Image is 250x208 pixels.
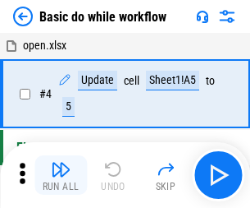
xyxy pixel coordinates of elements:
img: Run All [51,159,70,179]
div: 5 [62,97,75,117]
div: cell [124,75,139,87]
span: # 4 [39,87,52,100]
div: Run All [43,182,80,192]
div: to [206,75,215,87]
button: Run All [34,155,87,195]
div: Basic do while workflow [39,9,166,25]
span: open.xlsx [23,39,66,52]
img: Skip [156,159,175,179]
button: Skip [139,155,192,195]
img: Support [196,10,209,23]
img: Settings menu [217,7,237,26]
div: Skip [156,182,176,192]
img: Back [13,7,33,26]
img: Main button [205,162,231,188]
div: Update [78,71,117,90]
div: Sheet1!A5 [146,71,199,90]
